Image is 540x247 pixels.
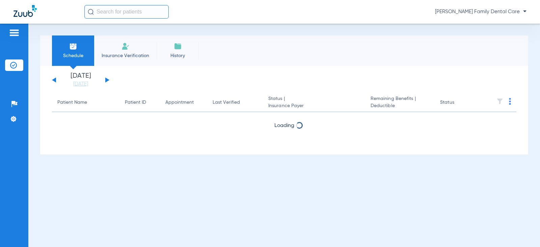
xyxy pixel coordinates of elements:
th: Status | [263,93,365,112]
div: Appointment [165,99,194,106]
th: Remaining Benefits | [365,93,435,112]
img: Search Icon [88,9,94,15]
div: Appointment [165,99,202,106]
span: Loading [274,123,294,128]
img: Schedule [69,42,77,50]
div: Patient ID [125,99,155,106]
a: [DATE] [60,81,101,88]
img: hamburger-icon [9,29,20,37]
span: [PERSON_NAME] Family Dental Care [435,8,526,15]
img: Zuub Logo [13,5,37,17]
div: Last Verified [213,99,240,106]
img: filter.svg [496,98,503,105]
div: Patient ID [125,99,146,106]
img: History [174,42,182,50]
span: Deductible [371,102,429,109]
div: Patient Name [57,99,87,106]
div: Last Verified [213,99,258,106]
span: Insurance Payer [268,102,360,109]
img: Manual Insurance Verification [122,42,130,50]
img: group-dot-blue.svg [509,98,511,105]
li: [DATE] [60,73,101,88]
input: Search for patients [84,5,169,19]
th: Status [435,93,480,112]
span: History [162,52,194,59]
span: Schedule [57,52,89,59]
span: Insurance Verification [99,52,152,59]
div: Patient Name [57,99,114,106]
